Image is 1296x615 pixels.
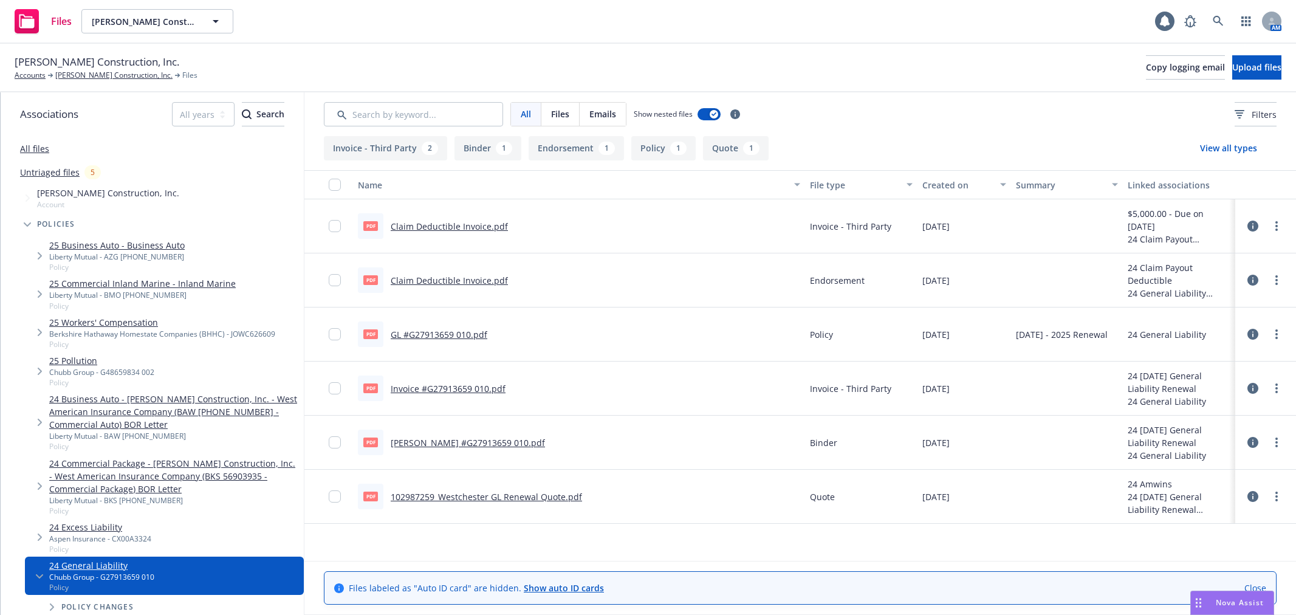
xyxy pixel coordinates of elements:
a: 25 Business Auto - Business Auto [49,239,185,252]
span: Emails [589,108,616,120]
span: Filters [1252,108,1277,121]
span: pdf [363,221,378,230]
span: [PERSON_NAME] Construction, Inc. [92,15,197,28]
span: [DATE] - 2025 Renewal [1016,328,1108,341]
div: 1 [598,142,615,155]
a: GL #G27913659 010.pdf [391,329,487,340]
span: Invoice - Third Party [810,220,891,233]
input: Toggle Row Selected [329,220,341,232]
span: Account [37,199,179,210]
div: 24 Claim Payout Deductible [1128,233,1230,246]
div: Liberty Mutual - AZG [PHONE_NUMBER] [49,252,185,262]
div: 24 [DATE] General Liability Renewal [1128,424,1230,449]
span: pdf [363,492,378,501]
div: 1 [496,142,512,155]
span: [PERSON_NAME] Construction, Inc. [37,187,179,199]
a: Search [1206,9,1230,33]
div: Liberty Mutual - BKS [PHONE_NUMBER] [49,495,299,506]
span: pdf [363,329,378,338]
div: Liberty Mutual - BMO [PHONE_NUMBER] [49,290,236,300]
span: Files [182,70,197,81]
a: 24 General Liability [49,559,154,572]
span: Associations [20,106,78,122]
input: Search by keyword... [324,102,503,126]
button: Policy [631,136,696,160]
div: Chubb Group - G48659834 002 [49,367,154,377]
a: 102987259_Westchester GL Renewal Quote.pdf [391,491,582,503]
a: Switch app [1234,9,1258,33]
input: Toggle Row Selected [329,328,341,340]
span: pdf [363,275,378,284]
span: Policy [49,582,154,593]
span: [PERSON_NAME] Construction, Inc. [15,54,179,70]
div: 24 [DATE] General Liability Renewal [1128,490,1230,516]
span: Policy [49,262,185,272]
div: Chubb Group - G27913659 010 [49,572,154,582]
button: Upload files [1232,55,1281,80]
button: File type [805,170,917,199]
span: pdf [363,383,378,393]
button: Quote [703,136,769,160]
span: Policy [49,441,299,452]
span: Policy [49,377,154,388]
span: Policy [810,328,833,341]
span: Nova Assist [1216,597,1264,608]
button: Copy logging email [1146,55,1225,80]
a: more [1269,435,1284,450]
button: View all types [1181,136,1277,160]
a: Claim Deductible Invoice.pdf [391,221,508,232]
a: 24 Commercial Package - [PERSON_NAME] Construction, Inc. - West American Insurance Company (BKS 5... [49,457,299,495]
span: Endorsement [810,274,865,287]
a: All files [20,143,49,154]
a: Accounts [15,70,46,81]
div: 1 [743,142,759,155]
button: Filters [1235,102,1277,126]
input: Toggle Row Selected [329,274,341,286]
a: more [1269,273,1284,287]
span: [DATE] [922,220,950,233]
a: Files [10,4,77,38]
button: Binder [454,136,521,160]
input: Toggle Row Selected [329,382,341,394]
a: more [1269,219,1284,233]
span: Files labeled as "Auto ID card" are hidden. [349,582,604,594]
span: Invoice - Third Party [810,382,891,395]
span: Copy logging email [1146,61,1225,73]
button: Summary [1011,170,1123,199]
span: Policy [49,506,299,516]
span: Files [551,108,569,120]
div: $5,000.00 - Due on [DATE] [1128,207,1230,233]
div: 24 General Liability [1128,287,1230,300]
div: 24 Amwins [1128,478,1230,490]
svg: Search [242,109,252,119]
a: more [1269,327,1284,342]
div: Linked associations [1128,179,1230,191]
span: Policy changes [61,603,134,611]
a: 25 Pollution [49,354,154,367]
div: Liberty Mutual - BAW [PHONE_NUMBER] [49,431,299,441]
div: 5 [84,165,101,179]
button: Invoice - Third Party [324,136,447,160]
a: [PERSON_NAME] Construction, Inc. [55,70,173,81]
span: Policy [49,544,151,554]
a: [PERSON_NAME] #G27913659 010.pdf [391,437,545,448]
span: Upload files [1232,61,1281,73]
div: 24 General Liability [1128,395,1230,408]
a: more [1269,381,1284,396]
div: File type [810,179,899,191]
div: Search [242,103,284,126]
button: [PERSON_NAME] Construction, Inc. [81,9,233,33]
div: Created on [922,179,993,191]
a: more [1269,489,1284,504]
span: [DATE] [922,490,950,503]
div: 24 [DATE] General Liability Renewal [1128,369,1230,395]
span: Policy [49,339,275,349]
span: Policies [37,221,75,228]
button: Endorsement [529,136,624,160]
a: 25 Workers' Compensation [49,316,275,329]
a: 24 Business Auto - [PERSON_NAME] Construction, Inc. - West American Insurance Company (BAW [PHONE... [49,393,299,431]
button: Created on [917,170,1011,199]
div: Berkshire Hathaway Homestate Companies (BHHC) - JOWC626609 [49,329,275,339]
button: SearchSearch [242,102,284,126]
span: Binder [810,436,837,449]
